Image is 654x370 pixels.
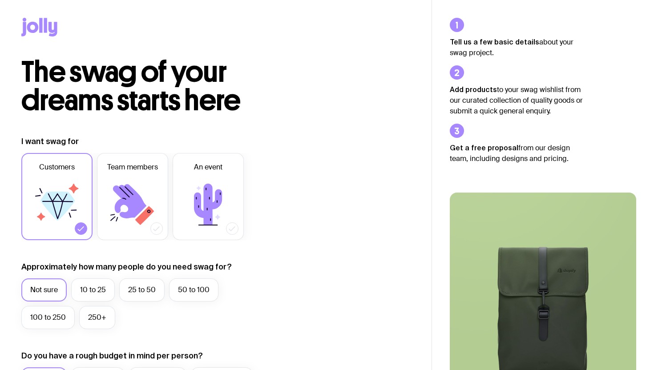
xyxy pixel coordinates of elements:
label: Not sure [21,278,67,302]
p: about your swag project. [450,36,583,58]
label: Do you have a rough budget in mind per person? [21,350,203,361]
span: Customers [39,162,75,173]
span: The swag of your dreams starts here [21,54,241,118]
strong: Get a free proposal [450,144,518,152]
label: 25 to 50 [119,278,165,302]
label: Approximately how many people do you need swag for? [21,261,232,272]
span: An event [194,162,222,173]
label: 10 to 25 [71,278,115,302]
p: to your swag wishlist from our curated collection of quality goods or submit a quick general enqu... [450,84,583,117]
label: 250+ [79,306,115,329]
label: 50 to 100 [169,278,218,302]
span: Team members [107,162,158,173]
strong: Tell us a few basic details [450,38,539,46]
strong: Add products [450,85,497,93]
p: from our design team, including designs and pricing. [450,142,583,164]
label: 100 to 250 [21,306,75,329]
label: I want swag for [21,136,79,147]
